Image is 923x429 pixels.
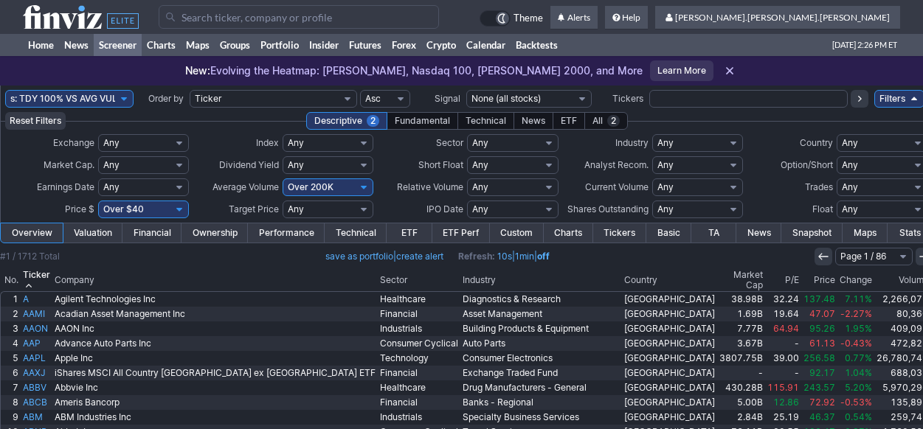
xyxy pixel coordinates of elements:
[837,351,874,366] a: 0.77%
[52,307,378,321] a: Acadian Asset Management Inc
[781,159,833,170] span: Option/Short
[1,307,21,321] a: 2
[255,34,304,56] a: Portfolio
[837,395,874,410] a: -0.53%
[378,410,460,425] a: Industrials
[840,397,872,408] span: -0.53%
[387,34,421,56] a: Forex
[148,93,184,104] span: Order by
[584,159,649,170] span: Analyst Recom.
[378,395,460,410] a: Financial
[837,336,874,351] a: -0.43%
[845,323,872,334] span: 1.95%
[801,292,837,307] a: 137.48
[845,382,872,393] span: 5.20%
[122,223,182,243] a: Financial
[622,351,717,366] a: [GEOGRAPHIC_DATA]
[514,112,553,130] div: News
[843,223,888,243] a: Maps
[325,249,443,264] span: |
[717,366,765,380] a: -
[378,366,460,380] a: Financial
[59,34,94,56] a: News
[622,270,717,291] th: Country
[717,321,765,336] a: 7.77B
[622,380,717,395] a: [GEOGRAPHIC_DATA]
[94,34,142,56] a: Screener
[460,395,622,410] a: Banks - Regional
[497,251,512,262] a: 10s
[52,351,378,366] a: Apple Inc
[52,410,378,425] a: ABM Industries Inc
[396,251,443,262] a: create alert
[585,181,649,192] span: Current Volume
[622,395,717,410] a: [GEOGRAPHIC_DATA]
[1,292,21,307] a: 1
[765,270,801,291] th: P/E
[622,307,717,321] a: [GEOGRAPHIC_DATA]
[480,10,543,27] a: Theme
[159,5,439,29] input: Search
[52,395,378,410] a: Ameris Bancorp
[514,10,543,27] span: Theme
[717,380,765,395] a: 430.28B
[1,410,21,425] a: 9
[185,64,210,77] span: New:
[622,336,717,351] a: [GEOGRAPHIC_DATA]
[457,112,514,130] div: Technical
[584,112,628,130] div: All
[460,336,622,351] a: Auto Parts
[809,308,835,319] span: 47.07
[460,307,622,321] a: Asset Management
[325,223,387,243] a: Technical
[21,292,52,307] a: A
[306,112,387,130] div: Descriptive
[460,321,622,336] a: Building Products & Equipment
[21,351,52,366] a: AAPL
[832,34,897,56] span: [DATE] 2:26 PM ET
[461,34,511,56] a: Calendar
[553,112,585,130] div: ETF
[418,159,463,170] span: Short Float
[765,366,801,380] a: -
[490,223,544,243] a: Custom
[837,380,874,395] a: 5.20%
[21,366,52,380] a: AAXJ
[717,336,765,351] a: 3.67B
[52,366,378,380] a: iShares MSCI All Country [GEOGRAPHIC_DATA] ex [GEOGRAPHIC_DATA] ETF
[801,366,837,380] a: 92.17
[593,223,646,243] a: Tickers
[765,395,801,410] a: 12.86
[248,223,325,243] a: Performance
[63,223,122,243] a: Valuation
[1,336,21,351] a: 4
[460,270,622,291] th: Industry
[21,321,52,336] a: AAON
[837,307,874,321] a: -2.27%
[544,223,593,243] a: Charts
[781,223,842,243] a: Snapshot
[550,6,598,29] a: Alerts
[460,410,622,425] a: Specialty Business Services
[142,34,181,56] a: Charts
[185,63,643,78] p: Evolving the Heatmap: [PERSON_NAME], Nasdaq 100, [PERSON_NAME] 2000, and More
[325,251,393,262] a: save as portfolio
[803,293,835,304] span: 137.48
[812,203,833,214] span: Float
[44,159,94,170] span: Market Cap.
[801,336,837,351] a: 61.13
[800,137,833,148] span: Country
[256,137,279,148] span: Index
[767,382,799,393] span: 115.91
[809,411,835,422] span: 46.37
[458,249,550,264] span: | |
[436,137,463,148] span: Sector
[622,410,717,425] a: [GEOGRAPHIC_DATA]
[460,380,622,395] a: Drug Manufacturers - General
[537,251,550,262] a: off
[840,338,872,349] span: -0.43%
[378,336,460,351] a: Consumer Cyclical
[765,410,801,425] a: 25.19
[1,223,63,243] a: Overview
[52,270,378,291] th: Company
